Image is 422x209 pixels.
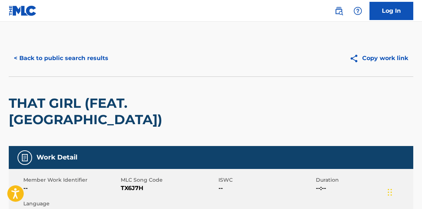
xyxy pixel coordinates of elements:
img: help [353,7,362,15]
span: Member Work Identifier [23,176,119,184]
span: MLC Song Code [121,176,216,184]
span: TX6J7H [121,184,216,193]
a: Public Search [332,4,346,18]
iframe: Chat Widget [386,174,422,209]
img: Copy work link [349,54,362,63]
span: -- [23,184,119,193]
div: Drag [388,181,392,203]
img: MLC Logo [9,5,37,16]
button: Copy work link [344,49,413,67]
span: --:-- [316,184,411,193]
span: -- [218,184,314,193]
h5: Work Detail [36,153,77,162]
span: ISWC [218,176,314,184]
span: Language [23,200,119,208]
button: < Back to public search results [9,49,113,67]
img: search [334,7,343,15]
div: Help [351,4,365,18]
span: Duration [316,176,411,184]
a: Log In [369,2,413,20]
h2: THAT GIRL (FEAT. [GEOGRAPHIC_DATA]) [9,95,251,128]
img: Work Detail [20,153,29,162]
